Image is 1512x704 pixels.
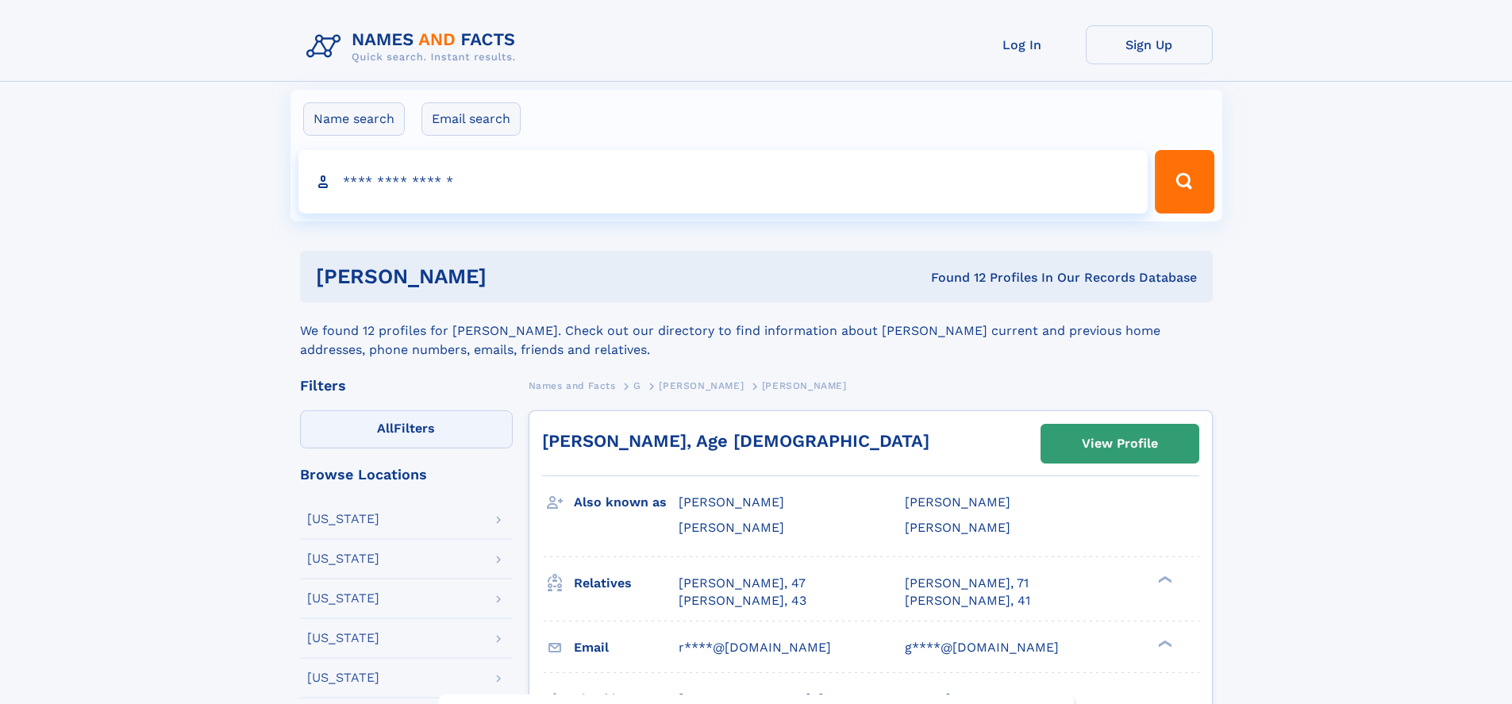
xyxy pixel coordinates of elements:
[633,380,641,391] span: G
[307,671,379,684] div: [US_STATE]
[679,520,784,535] span: [PERSON_NAME]
[377,421,394,436] span: All
[542,431,929,451] a: [PERSON_NAME], Age [DEMOGRAPHIC_DATA]
[905,494,1010,510] span: [PERSON_NAME]
[421,102,521,136] label: Email search
[762,380,847,391] span: [PERSON_NAME]
[709,269,1197,287] div: Found 12 Profiles In Our Records Database
[529,375,616,395] a: Names and Facts
[307,592,379,605] div: [US_STATE]
[905,592,1030,610] a: [PERSON_NAME], 41
[959,25,1086,64] a: Log In
[1154,638,1173,648] div: ❯
[679,592,806,610] a: [PERSON_NAME], 43
[679,494,784,510] span: [PERSON_NAME]
[905,520,1010,535] span: [PERSON_NAME]
[307,632,379,644] div: [US_STATE]
[307,513,379,525] div: [US_STATE]
[300,379,513,393] div: Filters
[1082,425,1158,462] div: View Profile
[905,575,1029,592] a: [PERSON_NAME], 71
[633,375,641,395] a: G
[300,302,1213,360] div: We found 12 profiles for [PERSON_NAME]. Check out our directory to find information about [PERSON...
[300,467,513,482] div: Browse Locations
[303,102,405,136] label: Name search
[659,375,744,395] a: [PERSON_NAME]
[300,25,529,68] img: Logo Names and Facts
[574,489,679,516] h3: Also known as
[574,570,679,597] h3: Relatives
[1041,425,1198,463] a: View Profile
[300,410,513,448] label: Filters
[298,150,1148,214] input: search input
[1154,574,1173,584] div: ❯
[1155,150,1214,214] button: Search Button
[307,552,379,565] div: [US_STATE]
[316,267,709,287] h1: [PERSON_NAME]
[659,380,744,391] span: [PERSON_NAME]
[1086,25,1213,64] a: Sign Up
[574,634,679,661] h3: Email
[679,575,806,592] a: [PERSON_NAME], 47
